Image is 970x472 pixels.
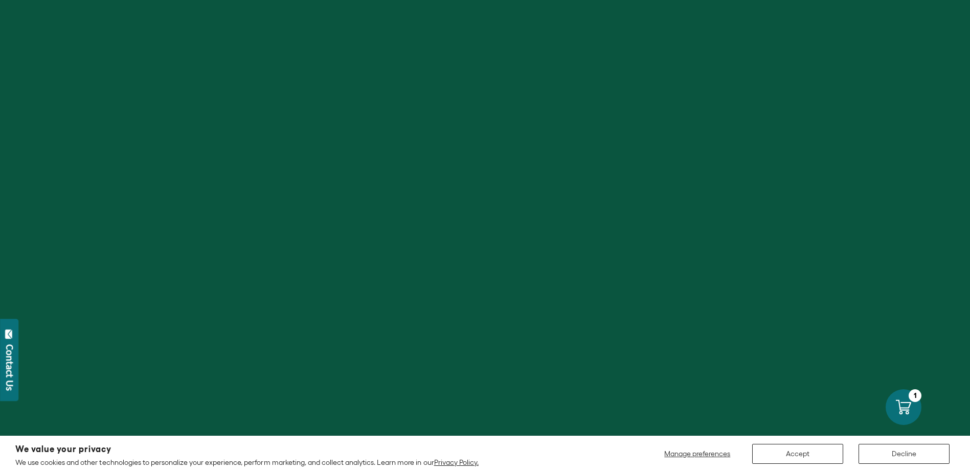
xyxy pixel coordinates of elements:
[658,444,737,464] button: Manage preferences
[752,444,843,464] button: Accept
[909,389,921,402] div: 1
[859,444,950,464] button: Decline
[15,445,479,454] h2: We value your privacy
[664,450,730,458] span: Manage preferences
[434,458,479,466] a: Privacy Policy.
[5,344,15,391] div: Contact Us
[15,458,479,467] p: We use cookies and other technologies to personalize your experience, perform marketing, and coll...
